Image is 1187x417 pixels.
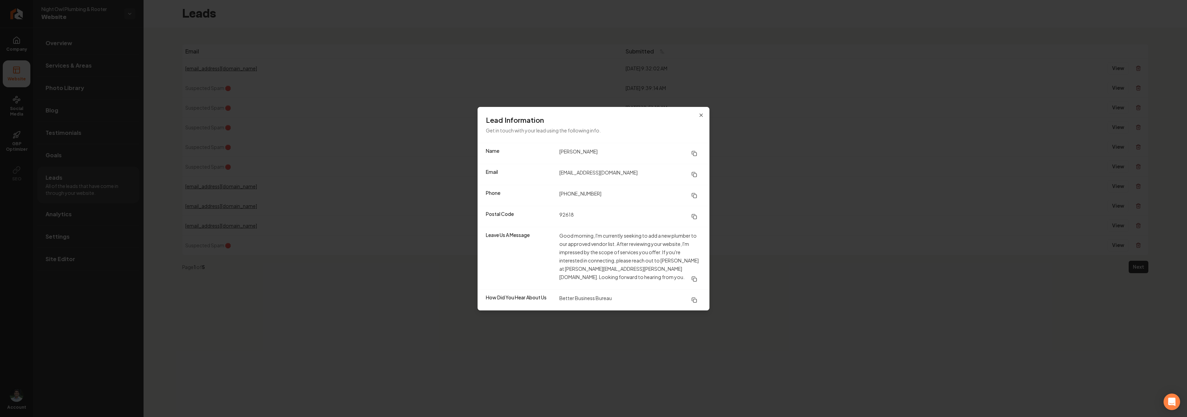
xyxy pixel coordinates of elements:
[486,189,554,202] dt: Phone
[486,115,701,125] h3: Lead Information
[559,210,701,223] dd: 92618
[559,168,701,181] dd: [EMAIL_ADDRESS][DOMAIN_NAME]
[559,147,701,160] dd: [PERSON_NAME]
[486,231,554,285] dt: Leave Us A Message
[559,189,701,202] dd: [PHONE_NUMBER]
[486,210,554,223] dt: Postal Code
[486,126,701,135] p: Get in touch with your lead using the following info.
[559,231,701,285] dd: Good morning, I'm currently seeking to add a new plumber to our approved vendor list. After revie...
[559,294,701,306] dd: Better Business Bureau
[486,168,554,181] dt: Email
[486,147,554,160] dt: Name
[486,294,554,306] dt: How Did You Hear About Us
